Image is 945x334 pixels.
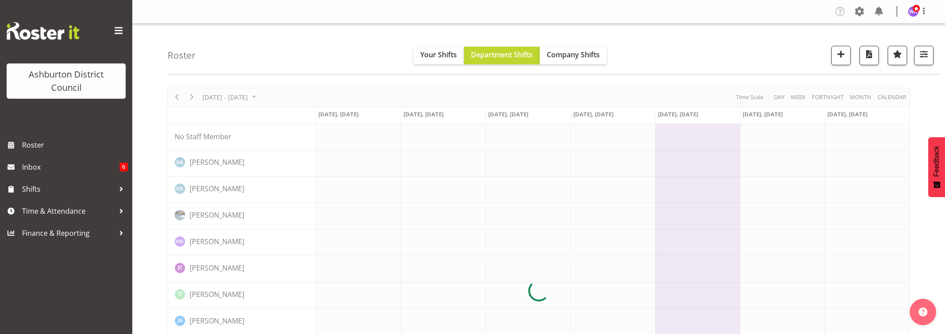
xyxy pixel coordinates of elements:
button: Filter Shifts [914,46,934,65]
span: Feedback [933,146,941,177]
span: Company Shifts [547,50,600,59]
span: Department Shifts [471,50,533,59]
button: Add a new shift [831,46,851,65]
h4: Roster [168,50,196,60]
button: Department Shifts [464,47,540,64]
button: Your Shifts [413,47,464,64]
img: wendy-keepa436.jpg [908,6,919,17]
img: help-xxl-2.png [919,308,927,316]
span: Your Shifts [420,50,457,59]
button: Download a PDF of the roster according to the set date range. [859,46,879,65]
img: Rosterit website logo [7,22,79,40]
span: Finance & Reporting [22,226,115,240]
button: Company Shifts [540,47,607,64]
button: Feedback - Show survey [928,137,945,197]
span: Time & Attendance [22,204,115,218]
button: Highlight an important date within the roster. [888,46,907,65]
span: Shifts [22,182,115,196]
span: Inbox [22,160,120,174]
span: Roster [22,138,128,152]
div: Ashburton District Council [15,68,117,94]
span: 6 [120,163,128,171]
